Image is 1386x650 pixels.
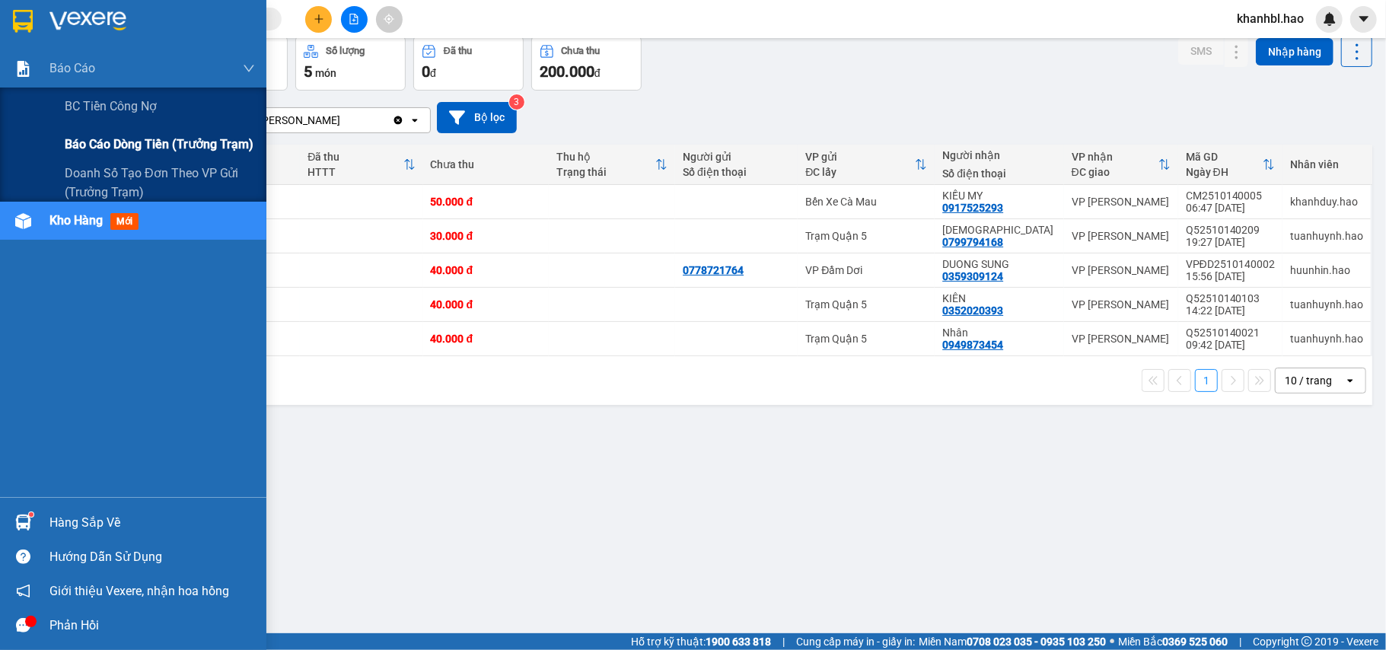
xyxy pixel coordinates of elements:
div: Chưa thu [431,158,542,170]
div: 0778721764 [683,264,744,276]
div: Q52510140021 [1186,327,1275,339]
span: aim [384,14,394,24]
div: Số điện thoại [942,167,1056,180]
div: Người nhận [942,149,1056,161]
img: warehouse-icon [15,515,31,531]
svg: Clear value [392,114,404,126]
div: Số lượng [326,46,365,56]
div: khanhduy.hao [1290,196,1363,208]
span: down [243,62,255,75]
div: 40.000 đ [431,333,542,345]
div: VP [PERSON_NAME] [1072,298,1171,311]
div: tuanhuynh.hao [1290,298,1363,311]
span: khanhbl.hao [1225,9,1316,28]
div: VPĐD2510140002 [1186,258,1275,270]
span: question-circle [16,550,30,564]
div: VP [PERSON_NAME] [1072,196,1171,208]
button: 1 [1195,369,1218,392]
div: 14:22 [DATE] [1186,304,1275,317]
div: Trạm Quận 5 [805,298,927,311]
th: Toggle SortBy [1178,145,1282,185]
span: đ [430,67,436,79]
b: GỬI : VP [PERSON_NAME] [19,110,266,135]
div: tuanhuynh.hao [1290,230,1363,242]
span: caret-down [1357,12,1371,26]
div: 19:27 [DATE] [1186,236,1275,248]
div: ĐC giao [1072,166,1158,178]
div: KIÊN [942,292,1056,304]
div: VP gửi [805,151,915,163]
th: Toggle SortBy [549,145,675,185]
img: logo.jpg [19,19,95,95]
div: Chưa thu [562,46,601,56]
sup: 3 [509,94,524,110]
span: mới [110,213,139,230]
div: KIỀU MY [942,190,1056,202]
button: file-add [341,6,368,33]
strong: 1900 633 818 [706,636,771,648]
button: Số lượng5món [295,36,406,91]
div: 06:47 [DATE] [1186,202,1275,214]
div: Nhân viên [1290,158,1363,170]
div: DUONG SUNG [942,258,1056,270]
button: plus [305,6,332,33]
span: ⚪️ [1110,639,1114,645]
div: Trạng thái [556,166,655,178]
svg: open [409,114,421,126]
div: Q52510140103 [1186,292,1275,304]
div: Số điện thoại [683,166,790,178]
span: Miền Nam [919,633,1106,650]
span: Cung cấp máy in - giấy in: [796,633,915,650]
button: aim [376,6,403,33]
span: Hỗ trợ kỹ thuật: [631,633,771,650]
div: Phản hồi [49,614,255,637]
div: Người gửi [683,151,790,163]
span: Báo cáo [49,59,95,78]
span: notification [16,584,30,598]
button: Chưa thu200.000đ [531,36,642,91]
div: 0359309124 [942,270,1003,282]
span: Miền Bắc [1118,633,1228,650]
img: warehouse-icon [15,213,31,229]
div: Nhân [942,327,1056,339]
div: ĐC lấy [805,166,915,178]
div: 0799794168 [942,236,1003,248]
span: Kho hàng [49,213,103,228]
div: HTTT [307,166,403,178]
div: Hướng dẫn sử dụng [49,546,255,569]
div: VP nhận [1072,151,1158,163]
span: đ [594,67,601,79]
div: VP [PERSON_NAME] [1072,230,1171,242]
span: file-add [349,14,359,24]
th: Toggle SortBy [1064,145,1178,185]
span: | [782,633,785,650]
span: copyright [1302,636,1312,647]
span: Giới thiệu Vexere, nhận hoa hồng [49,581,229,601]
th: Toggle SortBy [798,145,935,185]
span: Báo cáo dòng tiền (trưởng trạm) [65,135,253,154]
button: SMS [1178,37,1224,65]
div: Q52510140209 [1186,224,1275,236]
div: VP Đầm Dơi [805,264,927,276]
div: Bến Xe Cà Mau [805,196,927,208]
span: món [315,67,336,79]
div: Đã thu [307,151,403,163]
li: 26 Phó Cơ Điều, Phường 12 [142,37,636,56]
div: VP [PERSON_NAME] [243,113,340,128]
div: CM2510140005 [1186,190,1275,202]
div: 0917525293 [942,202,1003,214]
div: 15:56 [DATE] [1186,270,1275,282]
strong: 0369 525 060 [1162,636,1228,648]
span: BC tiền công nợ [65,97,157,116]
sup: 1 [29,512,33,517]
svg: open [1344,374,1356,387]
span: message [16,618,30,632]
button: Nhập hàng [1256,38,1333,65]
input: Selected VP Bạc Liêu. [342,113,343,128]
div: 50.000 đ [431,196,542,208]
button: Đã thu0đ [413,36,524,91]
div: Ngày ĐH [1186,166,1263,178]
img: logo-vxr [13,10,33,33]
span: 5 [304,62,312,81]
div: tuanhuynh.hao [1290,333,1363,345]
